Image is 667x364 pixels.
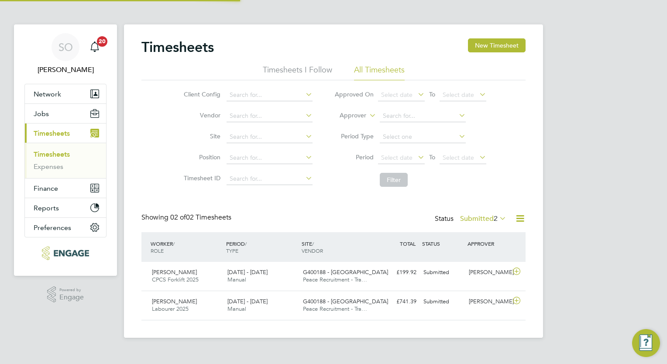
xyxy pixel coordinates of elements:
span: 02 Timesheets [170,213,231,222]
img: peacerecruitment-logo-retina.png [42,246,89,260]
label: Timesheet ID [181,174,220,182]
input: Select one [380,131,466,143]
span: VENDOR [302,247,323,254]
div: [PERSON_NAME] [465,295,511,309]
span: / [173,240,175,247]
span: ROLE [151,247,164,254]
input: Search for... [227,131,313,143]
span: To [426,151,438,163]
span: 02 of [170,213,186,222]
button: Reports [25,198,106,217]
button: Network [25,84,106,103]
label: Period [334,153,374,161]
button: Timesheets [25,124,106,143]
div: £741.39 [375,295,420,309]
label: Approver [327,111,366,120]
span: [PERSON_NAME] [152,298,197,305]
a: SO[PERSON_NAME] [24,33,107,75]
span: [PERSON_NAME] [152,268,197,276]
span: Select date [381,91,413,99]
nav: Main navigation [14,24,117,276]
span: CPCS Forklift 2025 [152,276,199,283]
div: APPROVER [465,236,511,251]
button: Jobs [25,104,106,123]
a: Timesheets [34,150,70,158]
div: £199.92 [375,265,420,280]
div: Status [435,213,508,225]
a: 20 [86,33,103,61]
span: G400188 - [GEOGRAPHIC_DATA] [303,298,388,305]
span: Manual [227,305,246,312]
span: Finance [34,184,58,192]
span: [DATE] - [DATE] [227,268,268,276]
span: Powered by [59,286,84,294]
a: Go to home page [24,246,107,260]
span: Select date [443,91,474,99]
input: Search for... [227,110,313,122]
span: Timesheets [34,129,70,137]
span: To [426,89,438,100]
label: Approved On [334,90,374,98]
div: Timesheets [25,143,106,178]
span: Select date [443,154,474,161]
span: Peace Recruitment - Tra… [303,305,367,312]
div: Showing [141,213,233,222]
span: [DATE] - [DATE] [227,298,268,305]
input: Search for... [227,89,313,101]
button: New Timesheet [468,38,526,52]
div: Submitted [420,295,465,309]
span: 2 [494,214,498,223]
span: Engage [59,294,84,301]
span: Reports [34,204,59,212]
button: Preferences [25,218,106,237]
li: All Timesheets [354,65,405,80]
label: Period Type [334,132,374,140]
span: TYPE [226,247,238,254]
button: Engage Resource Center [632,329,660,357]
span: Preferences [34,223,71,232]
span: Select date [381,154,413,161]
span: Labourer 2025 [152,305,189,312]
span: Jobs [34,110,49,118]
label: Position [181,153,220,161]
label: Submitted [460,214,506,223]
label: Client Config [181,90,220,98]
span: G400188 - [GEOGRAPHIC_DATA] [303,268,388,276]
span: Peace Recruitment - Tra… [303,276,367,283]
input: Search for... [227,152,313,164]
div: PERIOD [224,236,299,258]
span: Network [34,90,61,98]
div: WORKER [148,236,224,258]
span: Manual [227,276,246,283]
li: Timesheets I Follow [263,65,332,80]
div: [PERSON_NAME] [465,265,511,280]
button: Finance [25,179,106,198]
div: Submitted [420,265,465,280]
label: Vendor [181,111,220,119]
button: Filter [380,173,408,187]
input: Search for... [227,173,313,185]
div: SITE [299,236,375,258]
span: Scott O'Malley [24,65,107,75]
input: Search for... [380,110,466,122]
span: / [245,240,247,247]
span: / [312,240,314,247]
div: STATUS [420,236,465,251]
span: 20 [97,36,107,47]
a: Expenses [34,162,63,171]
h2: Timesheets [141,38,214,56]
span: SO [58,41,73,53]
a: Powered byEngage [47,286,84,303]
label: Site [181,132,220,140]
span: TOTAL [400,240,416,247]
